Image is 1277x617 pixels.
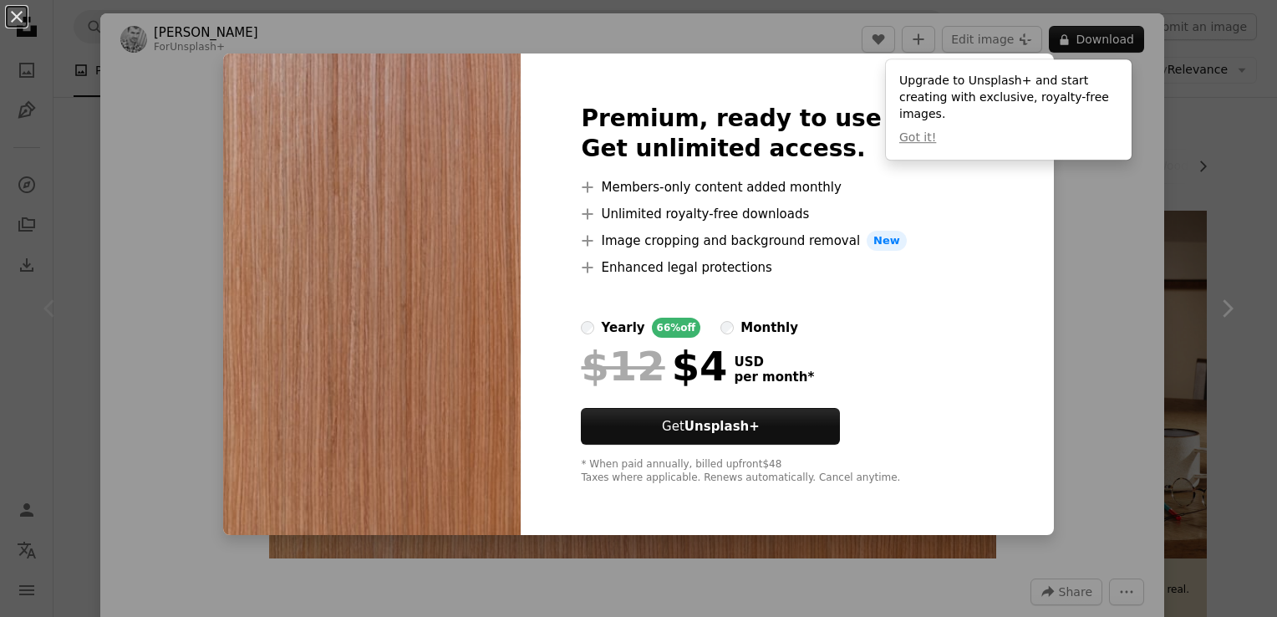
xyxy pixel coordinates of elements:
span: per month * [734,370,814,385]
div: 66% off [652,318,701,338]
input: monthly [720,321,734,334]
span: USD [734,354,814,370]
div: yearly [601,318,644,338]
li: Enhanced legal protections [581,258,993,278]
div: Upgrade to Unsplash+ and start creating with exclusive, royalty-free images. [886,59,1132,160]
img: premium_photo-1674048382856-aa9984d8b391 [223,54,521,535]
span: New [867,231,907,251]
div: $4 [581,344,727,388]
li: Members-only content added monthly [581,177,993,197]
strong: Unsplash+ [684,419,760,434]
h2: Premium, ready to use images. Get unlimited access. [581,104,993,164]
button: GetUnsplash+ [581,408,840,445]
div: monthly [740,318,798,338]
li: Image cropping and background removal [581,231,993,251]
button: Got it! [899,130,936,146]
div: * When paid annually, billed upfront $48 Taxes where applicable. Renews automatically. Cancel any... [581,458,993,485]
input: yearly66%off [581,321,594,334]
span: $12 [581,344,664,388]
li: Unlimited royalty-free downloads [581,204,993,224]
